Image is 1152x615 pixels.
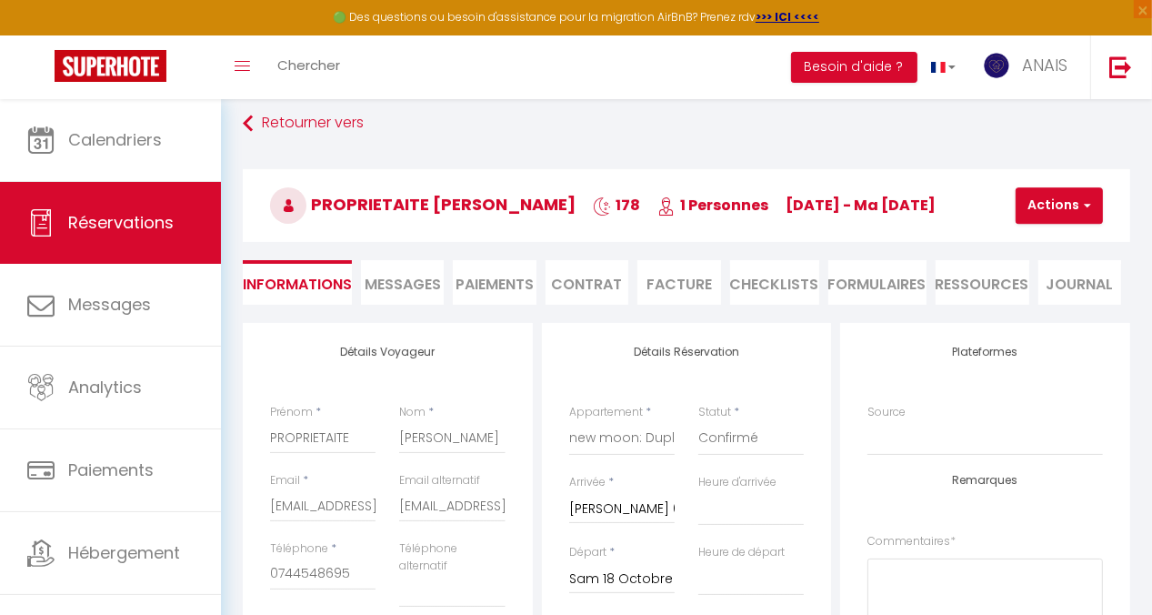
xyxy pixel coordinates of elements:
span: PROPRIETAITE [PERSON_NAME] [270,193,576,216]
h4: Détails Réservation [569,346,805,358]
span: Analytics [68,376,142,398]
span: Calendriers [68,128,162,151]
h4: Détails Voyageur [270,346,506,358]
label: Prénom [270,404,313,421]
span: [DATE] - ma [DATE] [786,195,936,216]
a: ... ANAIS [969,35,1090,99]
label: Statut [698,404,731,421]
label: Départ [569,544,606,561]
a: Chercher [264,35,354,99]
h4: Plateformes [867,346,1103,358]
span: Hébergement [68,541,180,564]
span: 178 [593,195,640,216]
label: Arrivée [569,474,606,491]
label: Email [270,472,300,489]
li: Journal [1038,260,1121,305]
img: ... [983,52,1010,79]
label: Commentaires [867,533,956,550]
img: logout [1109,55,1132,78]
label: Téléphone alternatif [399,540,505,575]
img: Super Booking [55,50,166,82]
a: >>> ICI <<<< [756,9,819,25]
li: Ressources [936,260,1029,305]
label: Source [867,404,906,421]
a: Retourner vers [243,107,1130,140]
span: Messages [68,293,151,316]
li: CHECKLISTS [730,260,819,305]
span: Chercher [277,55,340,75]
button: Actions [1016,187,1103,224]
li: Facture [637,260,720,305]
span: ANAIS [1022,54,1067,76]
li: FORMULAIRES [828,260,927,305]
li: Contrat [546,260,628,305]
span: Paiements [68,459,154,481]
li: Informations [243,260,352,305]
label: Email alternatif [399,472,480,489]
label: Heure de départ [698,544,785,561]
h4: Remarques [867,474,1103,487]
label: Appartement [569,404,643,421]
label: Heure d'arrivée [698,474,776,491]
span: Réservations [68,211,174,234]
button: Besoin d'aide ? [791,52,917,83]
li: Paiements [453,260,536,305]
label: Nom [399,404,426,421]
span: 1 Personnes [657,195,768,216]
label: Téléphone [270,540,328,558]
span: Messages [365,274,441,295]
